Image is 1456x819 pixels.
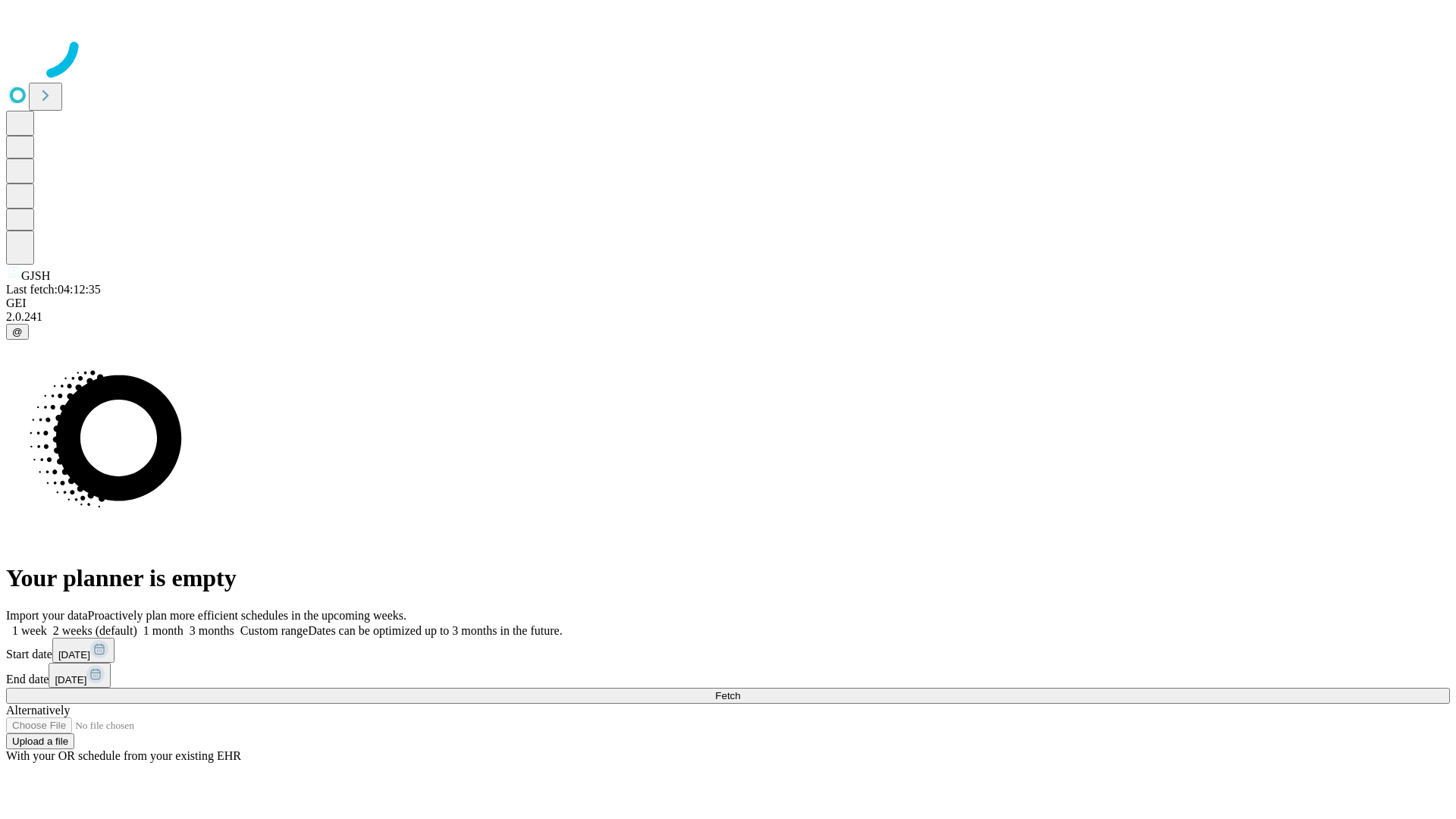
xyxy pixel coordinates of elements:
[6,663,1450,688] div: End date
[190,624,234,637] span: 3 months
[6,297,1450,310] div: GEI
[240,624,308,637] span: Custom range
[21,269,50,282] span: GJSH
[143,624,184,637] span: 1 month
[53,624,137,637] span: 2 weeks (default)
[6,609,88,622] span: Import your data
[6,638,1450,663] div: Start date
[52,638,115,663] button: [DATE]
[6,564,1450,592] h1: Your planner is empty
[49,663,111,688] button: [DATE]
[58,649,90,661] span: [DATE]
[12,326,23,337] span: @
[88,609,406,622] span: Proactively plan more efficient schedules in the upcoming weeks.
[55,674,86,686] span: [DATE]
[715,690,740,701] span: Fetch
[6,749,241,762] span: With your OR schedule from your existing EHR
[6,324,29,340] button: @
[6,688,1450,704] button: Fetch
[12,624,47,637] span: 1 week
[6,733,74,749] button: Upload a file
[6,283,101,296] span: Last fetch: 04:12:35
[6,704,70,717] span: Alternatively
[6,310,1450,324] div: 2.0.241
[308,624,562,637] span: Dates can be optimized up to 3 months in the future.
